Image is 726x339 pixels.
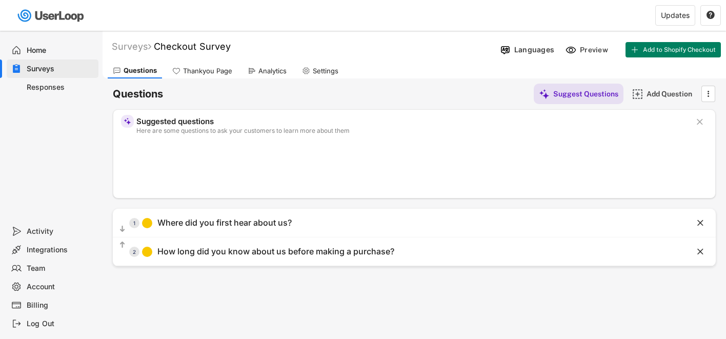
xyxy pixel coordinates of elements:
[27,282,94,292] div: Account
[697,246,703,257] text: 
[707,10,715,19] text: 
[120,241,125,249] text: 
[27,64,94,74] div: Surveys
[15,5,88,26] img: userloop-logo-01.svg
[124,66,157,75] div: Questions
[136,128,687,134] div: Here are some questions to ask your customers to learn more about them
[118,240,127,250] button: 
[661,12,690,19] div: Updates
[27,83,94,92] div: Responses
[157,217,292,228] div: Where did you first hear about us?
[144,220,150,226] img: yH5BAEAAAAALAAAAAABAAEAAAIBRAA7
[514,45,554,54] div: Languages
[112,41,151,52] div: Surveys
[183,67,232,75] div: Thankyou Page
[632,89,643,99] img: AddMajor.svg
[695,117,705,127] button: 
[258,67,287,75] div: Analytics
[154,41,231,52] font: Checkout Survey
[27,227,94,236] div: Activity
[697,217,703,228] text: 
[157,246,394,257] div: How long did you know about us before making a purchase?
[643,47,716,53] span: Add to Shopify Checkout
[136,117,687,125] div: Suggested questions
[144,249,150,255] img: yH5BAEAAAAALAAAAAABAAEAAAIBRAA7
[27,46,94,55] div: Home
[708,88,710,99] text: 
[113,87,163,101] h6: Questions
[27,245,94,255] div: Integrations
[129,221,139,226] div: 1
[313,67,338,75] div: Settings
[553,89,618,98] div: Suggest Questions
[580,45,611,54] div: Preview
[647,89,698,98] div: Add Question
[697,116,703,127] text: 
[118,224,127,234] button: 
[27,264,94,273] div: Team
[695,247,705,257] button: 
[695,218,705,228] button: 
[124,117,131,125] img: MagicMajor%20%28Purple%29.svg
[539,89,550,99] img: MagicMajor%20%28Purple%29.svg
[706,11,715,20] button: 
[626,42,721,57] button: Add to Shopify Checkout
[500,45,511,55] img: Language%20Icon.svg
[27,319,94,329] div: Log Out
[703,86,713,102] button: 
[129,249,139,254] div: 2
[27,301,94,310] div: Billing
[120,225,125,233] text: 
